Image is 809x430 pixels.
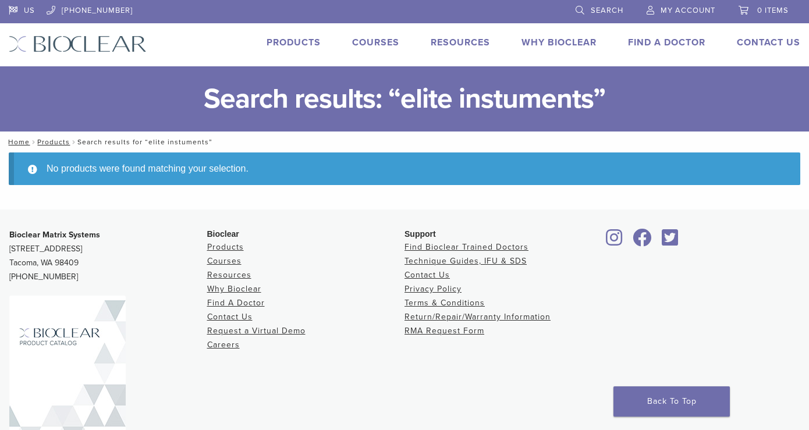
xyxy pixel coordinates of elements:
[30,139,37,145] span: /
[629,236,656,247] a: Bioclear
[431,37,490,48] a: Resources
[628,37,705,48] a: Find A Doctor
[267,37,321,48] a: Products
[661,6,715,15] span: My Account
[207,312,253,322] a: Contact Us
[5,138,30,146] a: Home
[404,284,462,294] a: Privacy Policy
[207,298,265,308] a: Find A Doctor
[613,386,730,417] a: Back To Top
[658,236,683,247] a: Bioclear
[207,284,261,294] a: Why Bioclear
[352,37,399,48] a: Courses
[70,139,77,145] span: /
[207,340,240,350] a: Careers
[404,256,527,266] a: Technique Guides, IFU & SDS
[9,35,147,52] img: Bioclear
[207,270,251,280] a: Resources
[404,326,484,336] a: RMA Request Form
[521,37,597,48] a: Why Bioclear
[207,242,244,252] a: Products
[9,230,100,240] strong: Bioclear Matrix Systems
[207,229,239,239] span: Bioclear
[404,298,485,308] a: Terms & Conditions
[602,236,627,247] a: Bioclear
[404,312,551,322] a: Return/Repair/Warranty Information
[404,270,450,280] a: Contact Us
[207,256,242,266] a: Courses
[9,152,800,185] div: No products were found matching your selection.
[37,138,70,146] a: Products
[404,242,528,252] a: Find Bioclear Trained Doctors
[9,228,207,284] p: [STREET_ADDRESS] Tacoma, WA 98409 [PHONE_NUMBER]
[591,6,623,15] span: Search
[404,229,436,239] span: Support
[207,326,306,336] a: Request a Virtual Demo
[737,37,800,48] a: Contact Us
[757,6,789,15] span: 0 items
